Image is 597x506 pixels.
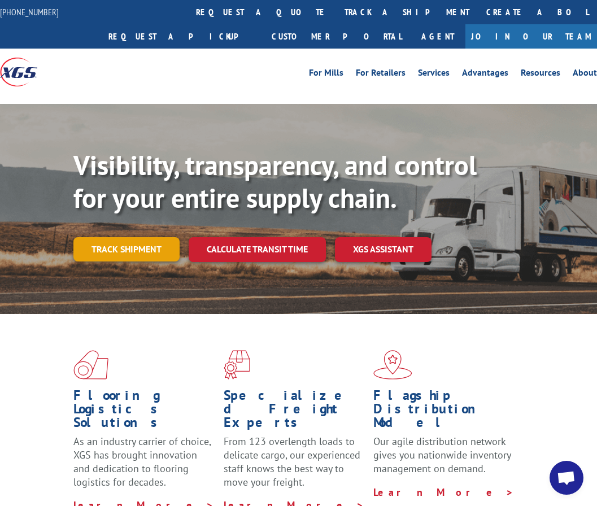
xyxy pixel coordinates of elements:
span: As an industry carrier of choice, XGS has brought innovation and dedication to flooring logistics... [73,435,211,488]
a: For Retailers [356,68,406,81]
b: Visibility, transparency, and control for your entire supply chain. [73,147,477,215]
h1: Flagship Distribution Model [373,389,515,435]
a: Customer Portal [263,24,410,49]
img: xgs-icon-flagship-distribution-model-red [373,350,412,380]
a: Join Our Team [465,24,597,49]
img: xgs-icon-total-supply-chain-intelligence-red [73,350,108,380]
p: From 123 overlength loads to delicate cargo, our experienced staff knows the best way to move you... [224,435,365,499]
a: Advantages [462,68,508,81]
span: Our agile distribution network gives you nationwide inventory management on demand. [373,435,511,475]
a: Request a pickup [100,24,263,49]
a: Track shipment [73,237,180,261]
a: Services [418,68,450,81]
h1: Specialized Freight Experts [224,389,365,435]
a: Calculate transit time [189,237,326,261]
a: About [573,68,597,81]
h1: Flooring Logistics Solutions [73,389,215,435]
a: XGS ASSISTANT [335,237,432,261]
a: For Mills [309,68,343,81]
img: xgs-icon-focused-on-flooring-red [224,350,250,380]
a: Agent [410,24,465,49]
a: Resources [521,68,560,81]
div: Open chat [550,461,583,495]
a: Learn More > [373,486,514,499]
